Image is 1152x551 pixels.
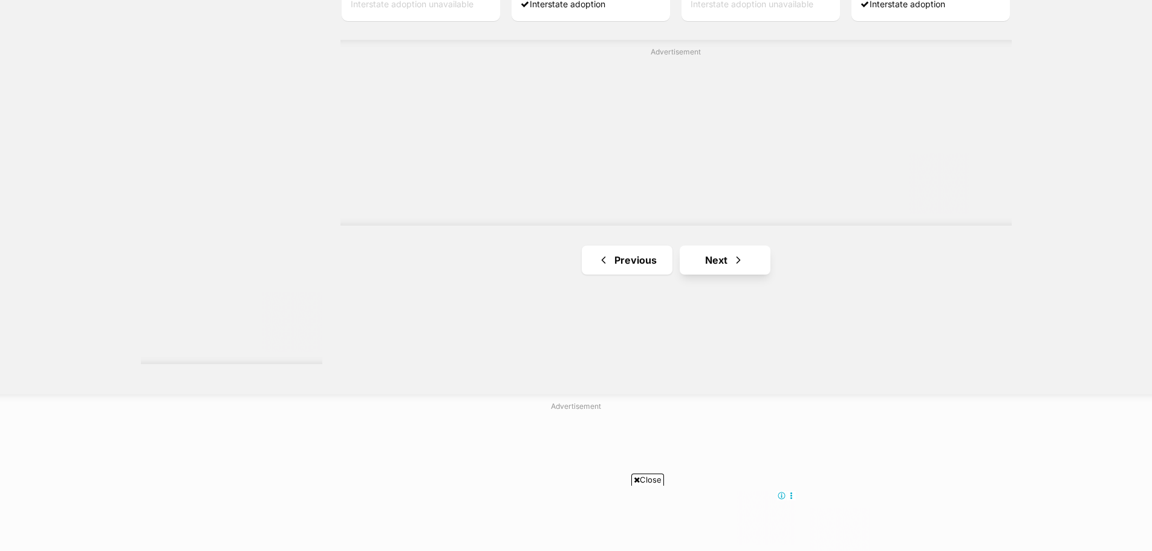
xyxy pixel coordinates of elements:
[340,246,1012,275] nav: Pagination
[340,40,1012,226] div: Advertisement
[680,246,770,275] a: Next page
[631,474,664,486] span: Close
[582,246,672,275] a: Previous page
[356,491,796,545] iframe: Advertisement
[383,62,969,214] iframe: Advertisement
